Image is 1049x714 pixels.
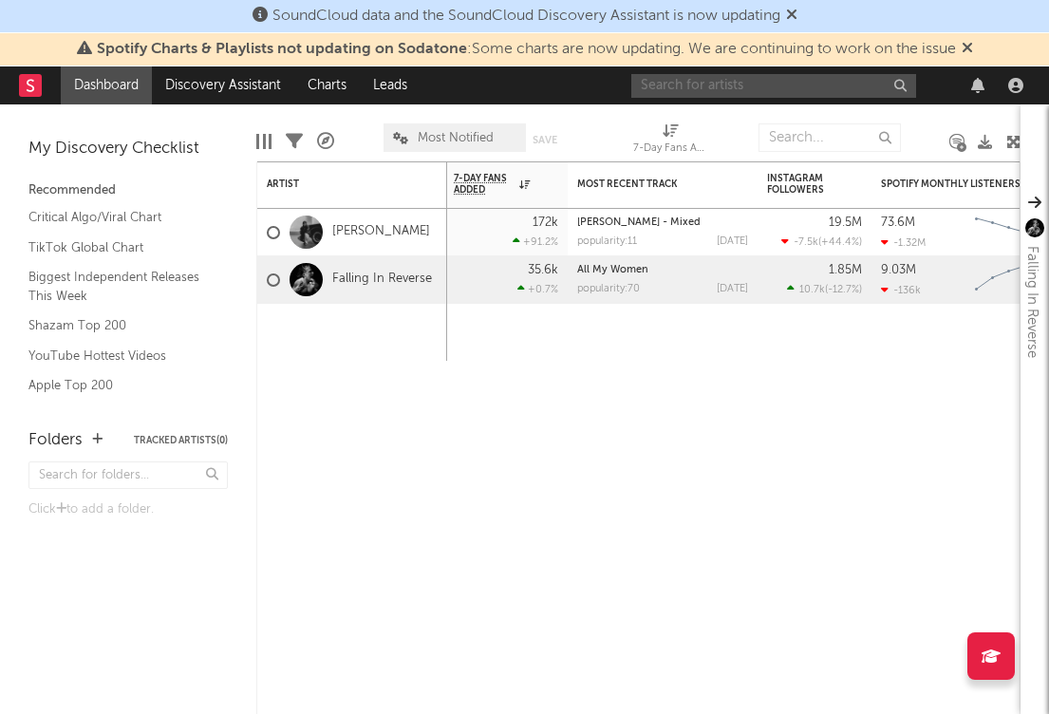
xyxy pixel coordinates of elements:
[577,236,637,247] div: popularity: 11
[28,207,209,228] a: Critical Algo/Viral Chart
[829,264,862,276] div: 1.85M
[28,138,228,160] div: My Discovery Checklist
[633,114,709,169] div: 7-Day Fans Added (7-Day Fans Added)
[28,375,209,396] a: Apple Top 200
[28,179,228,202] div: Recommended
[418,132,494,144] span: Most Notified
[828,285,859,295] span: -12.7 %
[577,284,640,294] div: popularity: 70
[881,284,921,296] div: -136k
[317,114,334,169] div: A&R Pipeline
[28,315,209,336] a: Shazam Top 200
[717,284,748,294] div: [DATE]
[28,267,209,306] a: Biggest Independent Releases This Week
[61,66,152,104] a: Dashboard
[881,178,1023,190] div: Spotify Monthly Listeners
[717,236,748,247] div: [DATE]
[272,9,780,24] span: SoundCloud data and the SoundCloud Discovery Assistant is now updating
[332,272,432,288] a: Falling In Reverse
[631,74,916,98] input: Search for artists
[881,236,926,249] div: -1.32M
[256,114,272,169] div: Edit Columns
[28,429,83,452] div: Folders
[28,461,228,489] input: Search for folders...
[97,42,956,57] span: : Some charts are now updating. We are continuing to work on the issue
[360,66,421,104] a: Leads
[787,283,862,295] div: ( )
[513,235,558,248] div: +91.2 %
[1021,246,1043,358] div: Falling In Reverse
[829,216,862,229] div: 19.5M
[28,498,228,521] div: Click to add a folder.
[28,237,209,258] a: TikTok Global Chart
[577,178,720,190] div: Most Recent Track
[152,66,294,104] a: Discovery Assistant
[533,135,557,145] button: Save
[577,217,701,228] a: [PERSON_NAME] - Mixed
[294,66,360,104] a: Charts
[577,265,648,275] a: All My Women
[577,265,748,275] div: All My Women
[881,264,916,276] div: 9.03M
[28,346,209,366] a: YouTube Hottest Videos
[786,9,797,24] span: Dismiss
[962,42,973,57] span: Dismiss
[799,285,825,295] span: 10.7k
[781,235,862,248] div: ( )
[767,173,834,196] div: Instagram Followers
[821,237,859,248] span: +44.4 %
[286,114,303,169] div: Filters
[332,224,430,240] a: [PERSON_NAME]
[454,173,515,196] span: 7-Day Fans Added
[794,237,818,248] span: -7.5k
[97,42,467,57] span: Spotify Charts & Playlists not updating on Sodatone
[759,123,901,152] input: Search...
[881,216,915,229] div: 73.6M
[267,178,409,190] div: Artist
[517,283,558,295] div: +0.7 %
[577,217,748,228] div: Luther - Mixed
[528,264,558,276] div: 35.6k
[533,216,558,229] div: 172k
[633,138,709,160] div: 7-Day Fans Added (7-Day Fans Added)
[134,436,228,445] button: Tracked Artists(0)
